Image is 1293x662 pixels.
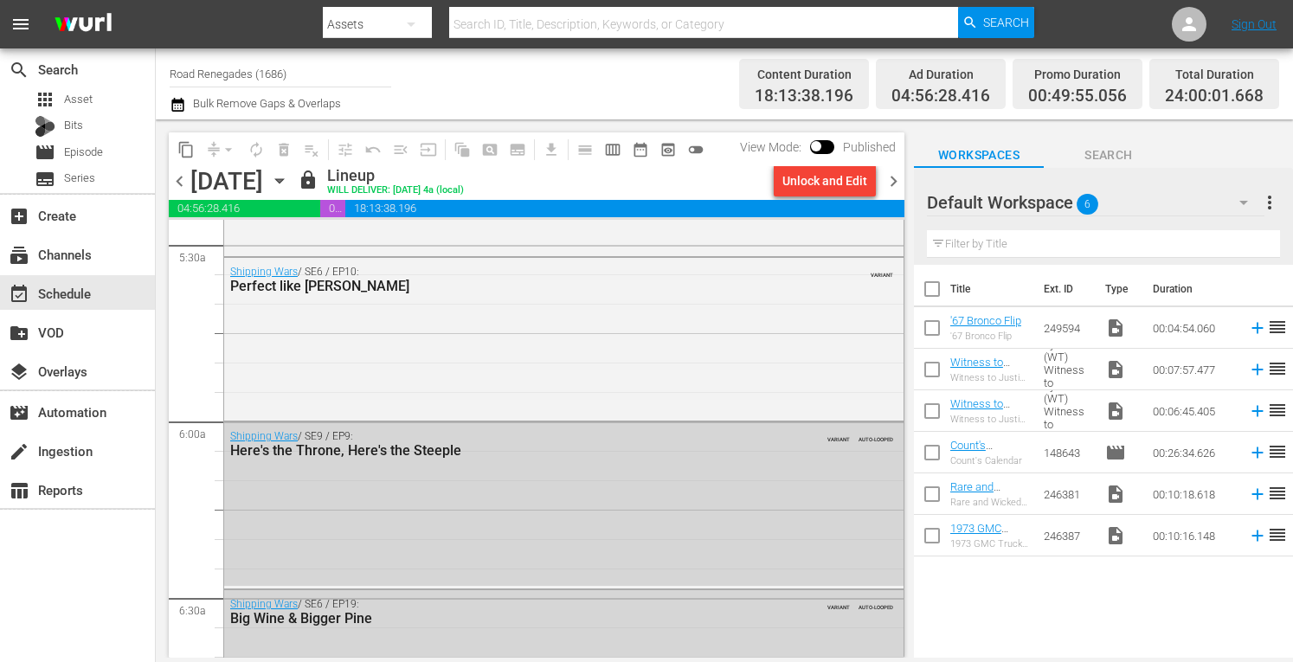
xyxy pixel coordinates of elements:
[682,136,710,164] span: 24 hours Lineup View is OFF
[230,610,806,627] div: Big Wine & Bigger Pine
[1105,318,1126,338] span: Video
[230,266,806,294] div: / SE6 / EP10:
[1105,442,1126,463] span: Episode
[883,170,904,192] span: chevron_right
[190,97,341,110] span: Bulk Remove Gaps & Overlaps
[35,142,55,163] span: Episode
[1232,17,1277,31] a: Sign Out
[755,62,853,87] div: Content Duration
[1146,349,1241,390] td: 00:07:57.477
[1044,145,1174,166] span: Search
[1146,432,1241,473] td: 00:26:34.626
[35,89,55,110] span: Asset
[230,430,806,459] div: / SE9 / EP9:
[298,170,318,190] span: lock
[891,87,990,106] span: 04:56:28.416
[950,397,1030,475] a: Witness to Justice by A&E (WT) Witness to Justice: [PERSON_NAME] 150
[1028,87,1127,106] span: 00:49:55.056
[230,430,298,442] a: Shipping Wars
[42,4,125,45] img: ans4CAIJ8jUAAAAAAAAAAAAAAAAAAAAAAAAgQb4GAAAAAAAAAAAAAAAAAAAAAAAAJMjXAAAAAAAAAAAAAAAAAAAAAAAAgAT5G...
[834,140,904,154] span: Published
[1267,317,1288,337] span: reorder
[1165,87,1264,106] span: 24:00:01.668
[9,323,29,344] span: VOD
[950,497,1030,508] div: Rare and Wicked 1962 [PERSON_NAME]
[1248,526,1267,545] svg: Add to Schedule
[627,136,654,164] span: Month Calendar View
[950,480,1025,532] a: Rare and Wicked 1962 [PERSON_NAME]
[230,442,806,459] div: Here's the Throne, Here's the Steeple
[1248,360,1267,379] svg: Add to Schedule
[1037,473,1098,515] td: 246381
[9,441,29,462] span: Ingestion
[1037,349,1098,390] td: Witness to Justice by A&E (WT) Witness to Justice: [PERSON_NAME] 150
[950,265,1033,313] th: Title
[871,264,893,278] span: VARIANT
[1105,525,1126,546] span: Video
[1033,265,1095,313] th: Ext. ID
[755,87,853,106] span: 18:13:38.196
[1146,473,1241,515] td: 00:10:18.618
[345,200,904,217] span: 18:13:38.196
[1105,401,1126,421] span: Video
[654,136,682,164] span: View Backup
[731,140,810,154] span: View Mode:
[859,596,893,610] span: AUTO-LOOPED
[950,455,1030,466] div: Count's Calendar
[810,140,822,152] span: Toggle to switch from Published to Draft view.
[359,136,387,164] span: Revert to Primary Episode
[1037,390,1098,432] td: Witness to Justice by A&E (WT) Witness to Justice: [PERSON_NAME] 150
[1248,402,1267,421] svg: Add to Schedule
[64,91,93,108] span: Asset
[950,522,1029,561] a: 1973 GMC Truck Gets EPIC Air Brush
[687,141,704,158] span: toggle_off
[774,165,876,196] button: Unlock and Edit
[782,165,867,196] div: Unlock and Edit
[950,314,1021,327] a: '67 Bronco Flip
[827,428,850,442] span: VARIANT
[1037,432,1098,473] td: 148643
[950,414,1030,425] div: Witness to Justice by A&E (WT) Witness to Justice: [PERSON_NAME] 150
[1267,483,1288,504] span: reorder
[1095,265,1142,313] th: Type
[1146,307,1241,349] td: 00:04:54.060
[983,7,1029,38] span: Search
[1267,400,1288,421] span: reorder
[9,245,29,266] span: Channels
[1267,524,1288,545] span: reorder
[9,206,29,227] span: Create
[950,331,1021,342] div: '67 Bronco Flip
[958,7,1034,38] button: Search
[531,132,565,166] span: Download as CSV
[1267,441,1288,462] span: reorder
[230,598,298,610] a: Shipping Wars
[1165,62,1264,87] div: Total Duration
[1248,443,1267,462] svg: Add to Schedule
[950,356,1030,434] a: Witness to Justice by A&E (WT) Witness to Justice: [PERSON_NAME] 150
[1077,186,1098,222] span: 6
[1267,358,1288,379] span: reorder
[1259,182,1280,223] button: more_vert
[169,170,190,192] span: chevron_left
[10,14,31,35] span: menu
[327,185,464,196] div: WILL DELIVER: [DATE] 4a (local)
[35,169,55,190] span: Series
[927,178,1264,227] div: Default Workspace
[914,145,1044,166] span: Workspaces
[1248,485,1267,504] svg: Add to Schedule
[64,117,83,134] span: Bits
[298,136,325,164] span: Clear Lineup
[950,538,1030,550] div: 1973 GMC Truck Gets EPIC Air Brush
[1028,62,1127,87] div: Promo Duration
[9,480,29,501] span: Reports
[604,141,621,158] span: calendar_view_week_outlined
[230,598,806,627] div: / SE6 / EP19:
[327,166,464,185] div: Lineup
[200,136,242,164] span: Remove Gaps & Overlaps
[242,136,270,164] span: Loop Content
[9,284,29,305] span: Schedule
[320,200,345,217] span: 00:49:55.056
[1248,318,1267,337] svg: Add to Schedule
[64,144,103,161] span: Episode
[1037,307,1098,349] td: 249594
